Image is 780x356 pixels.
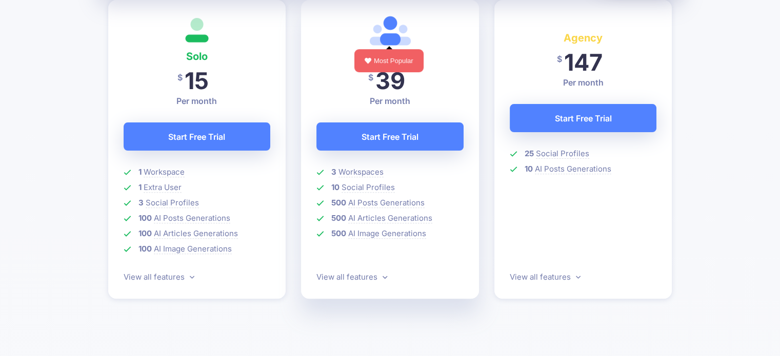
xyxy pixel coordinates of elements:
b: 100 [138,213,152,223]
span: AI Posts Generations [535,164,611,174]
span: 147 [564,48,603,76]
span: 15 [185,67,209,95]
a: Start Free Trial [124,122,271,151]
span: $ [557,48,562,71]
b: 500 [331,213,346,223]
a: View all features [316,272,387,282]
a: Start Free Trial [510,104,657,132]
b: 10 [331,182,339,192]
span: Workspace [144,167,185,177]
span: 39 [375,67,405,95]
b: 25 [525,149,534,158]
b: 10 [525,164,533,174]
p: Per month [510,76,657,89]
h4: Agency [510,30,657,46]
span: $ [177,66,183,89]
p: Per month [316,95,464,107]
span: AI Image Generations [154,244,232,254]
span: Social Profiles [536,149,589,159]
span: AI Articles Generations [348,213,432,223]
b: 500 [331,228,346,238]
h4: Pro [316,48,464,65]
b: 3 [331,167,336,177]
span: AI Image Generations [348,228,426,239]
span: Social Profiles [146,198,199,208]
span: AI Posts Generations [348,198,425,208]
b: 1 [138,167,142,177]
a: Start Free Trial [316,122,464,151]
span: Social Profiles [342,182,395,193]
span: AI Posts Generations [154,213,230,223]
a: View all features [510,272,581,282]
b: 100 [138,244,152,254]
b: 100 [138,228,152,238]
b: 500 [331,198,346,207]
h4: Solo [124,48,271,65]
span: $ [368,66,373,89]
div: Most Popular [354,49,424,72]
span: AI Articles Generations [154,228,238,239]
b: 3 [138,198,144,207]
p: Per month [124,95,271,107]
span: Workspaces [338,167,384,177]
a: View all features [124,272,194,282]
span: Extra User [144,182,182,193]
b: 1 [138,182,142,192]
